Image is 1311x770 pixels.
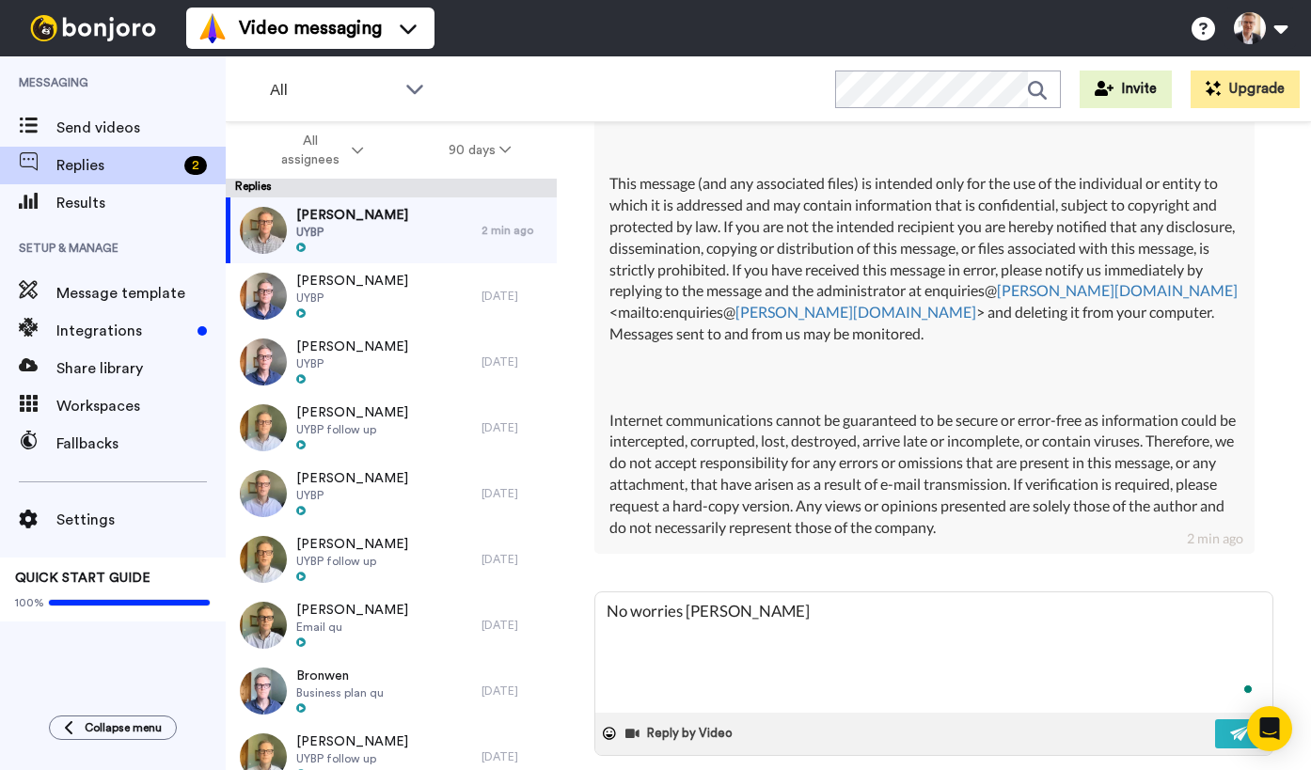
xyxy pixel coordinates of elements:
[239,15,382,41] span: Video messaging
[226,658,557,724] a: BronwenBusiness plan qu[DATE]
[56,282,226,305] span: Message template
[296,206,408,225] span: [PERSON_NAME]
[624,719,738,747] button: Reply by Video
[197,13,228,43] img: vm-color.svg
[240,602,287,649] img: 6219862e-4e90-4a14-aedf-d3925a679173-thumb.jpg
[296,601,408,620] span: [PERSON_NAME]
[1247,706,1292,751] div: Open Intercom Messenger
[226,592,557,658] a: [PERSON_NAME]Email qu[DATE]
[226,526,557,592] a: [PERSON_NAME]UYBP follow up[DATE]
[240,536,287,583] img: 8f221b02-a48b-4710-a224-207cb406b554-thumb.jpg
[226,179,557,197] div: Replies
[240,338,287,385] img: bb573c46-ba40-4178-b7f7-bfed7fb0c08e-thumb.jpg
[735,303,976,321] a: [PERSON_NAME][DOMAIN_NAME]
[296,751,408,766] span: UYBP follow up
[226,461,557,526] a: [PERSON_NAME]UYBP[DATE]
[296,667,384,685] span: Bronwen
[56,320,190,342] span: Integrations
[240,404,287,451] img: 4d057da7-8e97-4498-b4f2-ccea796c01f7-thumb.jpg
[56,357,226,380] span: Share library
[296,732,408,751] span: [PERSON_NAME]
[296,488,408,503] span: UYBP
[296,338,408,356] span: [PERSON_NAME]
[296,535,408,554] span: [PERSON_NAME]
[595,592,1272,713] textarea: To enrich screen reader interactions, please activate Accessibility in Grammarly extension settings
[1230,726,1251,741] img: send-white.svg
[272,132,348,169] span: All assignees
[56,509,226,531] span: Settings
[296,422,408,437] span: UYBP follow up
[56,117,226,139] span: Send videos
[482,749,547,764] div: [DATE]
[56,395,226,417] span: Workspaces
[406,134,554,167] button: 90 days
[296,291,408,306] span: UYBP
[296,356,408,371] span: UYBP
[296,272,408,291] span: [PERSON_NAME]
[482,420,547,435] div: [DATE]
[482,289,547,304] div: [DATE]
[296,225,408,240] span: UYBP
[296,620,408,635] span: Email qu
[240,470,287,517] img: 8343f210-f354-45b0-9b79-e15558865b0d-thumb.jpg
[296,469,408,488] span: [PERSON_NAME]
[482,618,547,633] div: [DATE]
[85,720,162,735] span: Collapse menu
[184,156,207,175] div: 2
[49,715,177,740] button: Collapse menu
[226,263,557,329] a: [PERSON_NAME]UYBP[DATE]
[296,554,408,569] span: UYBP follow up
[1080,71,1172,108] button: Invite
[15,595,44,610] span: 100%
[997,281,1238,299] a: [PERSON_NAME][DOMAIN_NAME]
[270,79,396,102] span: All
[482,684,547,699] div: [DATE]
[482,223,547,238] div: 2 min ago
[296,685,384,700] span: Business plan qu
[229,124,406,177] button: All assignees
[240,207,287,254] img: 3a067039-719c-4079-80c0-bd28bd000e99-thumb.jpg
[226,395,557,461] a: [PERSON_NAME]UYBP follow up[DATE]
[56,432,226,455] span: Fallbacks
[482,354,547,369] div: [DATE]
[226,197,557,263] a: [PERSON_NAME]UYBP2 min ago
[240,273,287,320] img: 9ce7a498-a972-4619-ac8b-371c6b644d22-thumb.jpg
[296,403,408,422] span: [PERSON_NAME]
[226,329,557,395] a: [PERSON_NAME]UYBP[DATE]
[23,15,164,41] img: bj-logo-header-white.svg
[1191,71,1300,108] button: Upgrade
[15,572,150,585] span: QUICK START GUIDE
[56,192,226,214] span: Results
[482,552,547,567] div: [DATE]
[56,154,177,177] span: Replies
[1187,529,1243,548] div: 2 min ago
[482,486,547,501] div: [DATE]
[240,668,287,715] img: 4d036e7b-7612-4704-ab83-287bf095bdc8-thumb.jpg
